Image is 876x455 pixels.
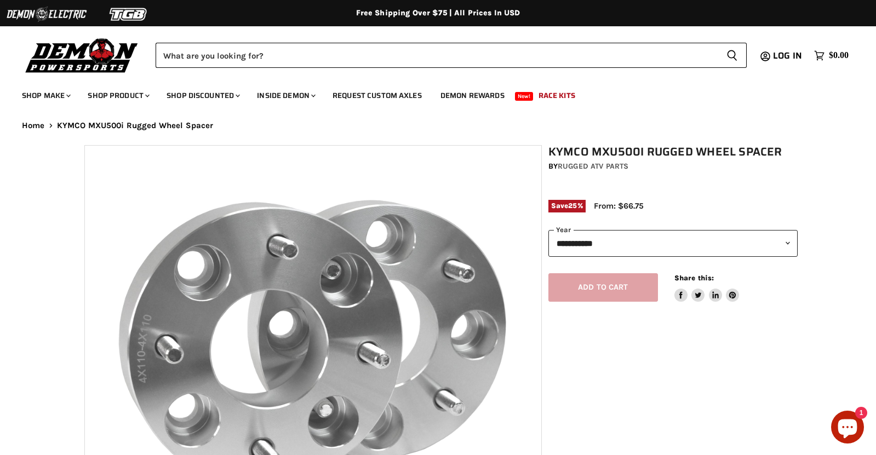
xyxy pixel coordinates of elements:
[22,121,45,130] a: Home
[548,160,798,172] div: by
[548,200,586,212] span: Save %
[594,201,644,211] span: From: $66.75
[568,201,577,210] span: 25
[14,84,77,107] a: Shop Make
[768,51,809,61] a: Log in
[156,43,747,68] form: Product
[809,48,854,64] a: $0.00
[828,411,867,446] inbox-online-store-chat: Shopify online store chat
[22,36,142,74] img: Demon Powersports
[5,4,88,25] img: Demon Electric Logo 2
[249,84,322,107] a: Inside Demon
[530,84,583,107] a: Race Kits
[79,84,156,107] a: Shop Product
[57,121,214,130] span: KYMCO MXU500i Rugged Wheel Spacer
[718,43,747,68] button: Search
[829,50,849,61] span: $0.00
[158,84,247,107] a: Shop Discounted
[674,274,714,282] span: Share this:
[548,145,798,159] h1: KYMCO MXU500i Rugged Wheel Spacer
[88,4,170,25] img: TGB Logo 2
[14,80,846,107] ul: Main menu
[156,43,718,68] input: Search
[515,92,534,101] span: New!
[773,49,802,62] span: Log in
[558,162,628,171] a: Rugged ATV Parts
[674,273,740,302] aside: Share this:
[324,84,430,107] a: Request Custom Axles
[432,84,513,107] a: Demon Rewards
[548,230,798,257] select: year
